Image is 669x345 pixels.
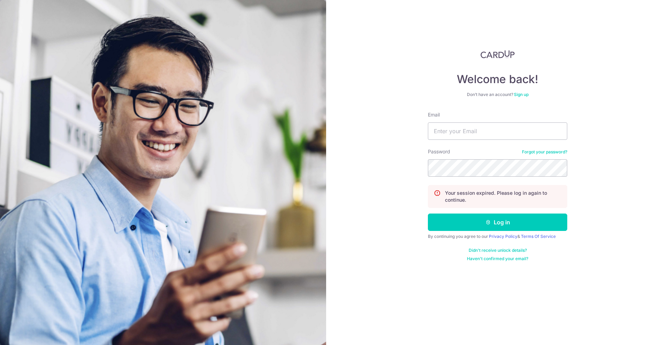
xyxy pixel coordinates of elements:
[469,248,527,253] a: Didn't receive unlock details?
[428,234,567,239] div: By continuing you agree to our &
[428,148,450,155] label: Password
[445,190,561,203] p: Your session expired. Please log in again to continue.
[489,234,517,239] a: Privacy Policy
[467,256,528,262] a: Haven't confirmed your email?
[428,72,567,86] h4: Welcome back!
[514,92,529,97] a: Sign up
[428,92,567,97] div: Don’t have an account?
[522,149,567,155] a: Forgot your password?
[428,122,567,140] input: Enter your Email
[480,50,515,58] img: CardUp Logo
[521,234,556,239] a: Terms Of Service
[428,111,440,118] label: Email
[428,214,567,231] button: Log in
